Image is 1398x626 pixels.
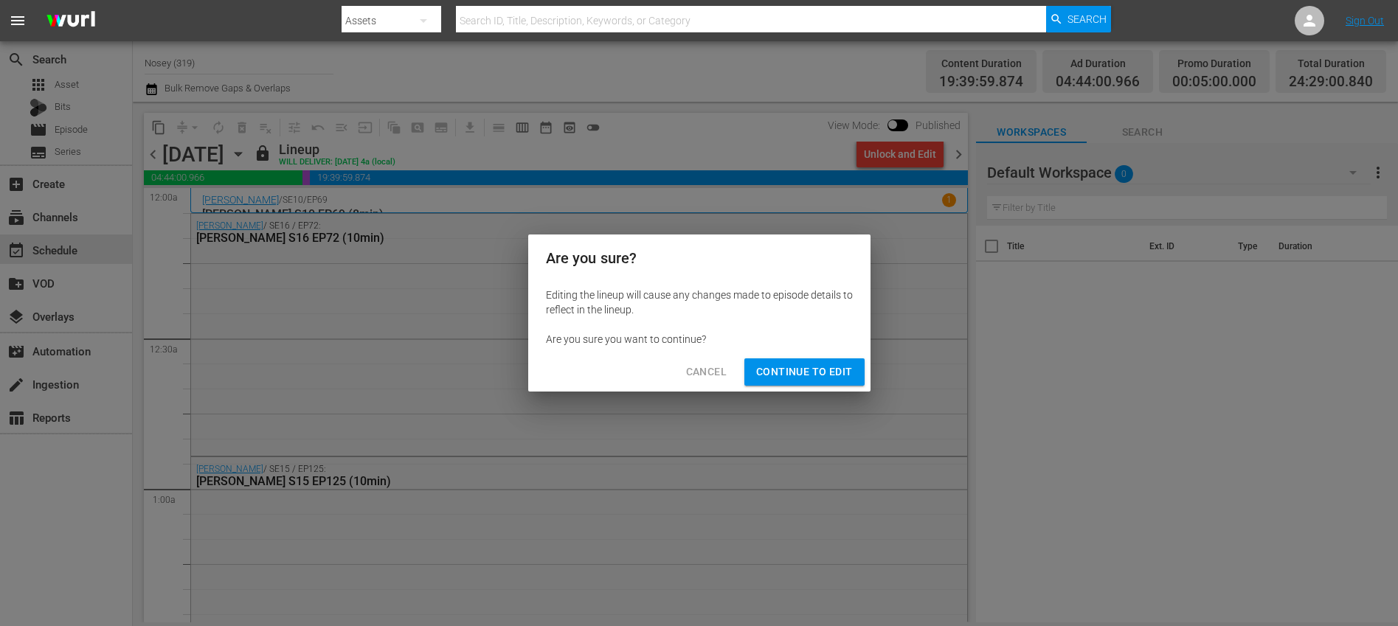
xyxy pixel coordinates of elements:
span: Cancel [686,363,727,381]
img: ans4CAIJ8jUAAAAAAAAAAAAAAAAAAAAAAAAgQb4GAAAAAAAAAAAAAAAAAAAAAAAAJMjXAAAAAAAAAAAAAAAAAAAAAAAAgAT5G... [35,4,106,38]
span: Search [1067,6,1107,32]
a: Sign Out [1346,15,1384,27]
button: Cancel [674,358,738,386]
div: Editing the lineup will cause any changes made to episode details to reflect in the lineup. [546,288,853,317]
button: Continue to Edit [744,358,864,386]
span: Continue to Edit [756,363,852,381]
h2: Are you sure? [546,246,853,270]
span: menu [9,12,27,29]
div: Are you sure you want to continue? [546,332,853,347]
